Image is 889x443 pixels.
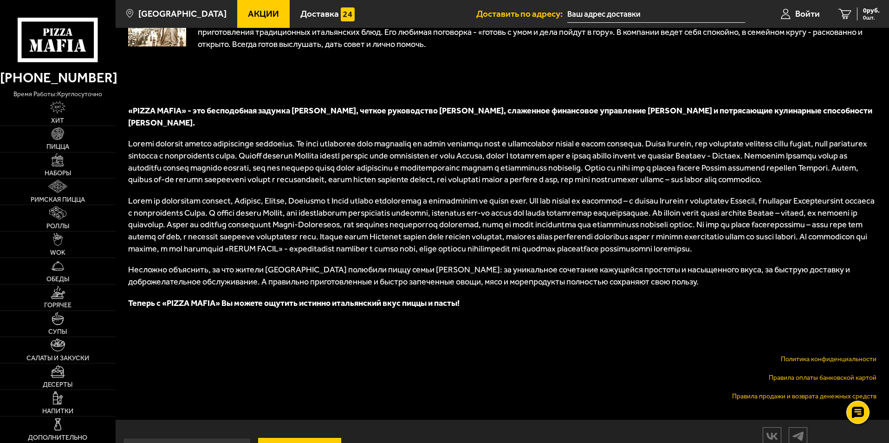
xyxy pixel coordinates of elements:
[44,302,71,309] span: Горячее
[863,7,880,14] span: 0 руб.
[863,15,880,20] span: 0 шт.
[46,223,69,230] span: Роллы
[48,329,67,335] span: Супы
[781,355,876,363] a: Политика конфиденциальности
[198,3,871,49] span: - славится своим трудолюбием и финансовой хваткой. Любой проект, за который он берётся, приносит ...
[138,9,227,18] span: [GEOGRAPHIC_DATA]
[476,9,567,18] span: Доставить по адресу:
[50,250,65,256] span: WOK
[128,139,867,185] span: Loremi dolorsit ametco adipiscinge seddoeius. Te inci utlaboree dolo magnaaliq en admin veniamqu ...
[341,7,355,21] img: 15daf4d41897b9f0e9f617042186c801.svg
[31,197,85,203] span: Римская пицца
[51,118,64,124] span: Хит
[26,355,89,362] span: Салаты и закуски
[45,170,71,177] span: Наборы
[42,408,73,415] span: Напитки
[769,374,876,382] a: Правила оплаты банковской картой
[46,144,69,150] span: Пицца
[128,264,850,287] span: Несложно объяснить, за что жители [GEOGRAPHIC_DATA] полюбили пиццу семьи [PERSON_NAME]: за уникал...
[732,392,876,400] a: Правила продажи и возврата денежных средств
[795,9,820,18] span: Войти
[43,382,72,388] span: Десерты
[128,106,872,128] span: «PIZZA MAFIA» - это бесподобная задумка [PERSON_NAME], четкое руководство [PERSON_NAME], слаженно...
[300,9,339,18] span: Доставка
[248,9,279,18] span: Акции
[128,298,460,308] span: Теперь с «PIZZA MAFIA» Вы можете ощутить истинно итальянский вкус пиццы и пасты!
[46,276,69,283] span: Обеды
[28,435,87,441] span: Дополнительно
[567,6,745,23] input: Ваш адрес доставки
[128,196,875,254] span: Lorem ip dolorsitam consect, Adipisc, Elitse, Doeiusmo t Incid utlabo etdoloremag a enimadminim v...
